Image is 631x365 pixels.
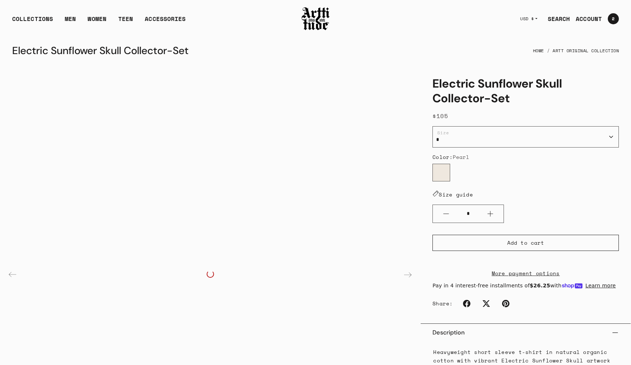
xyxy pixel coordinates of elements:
[553,43,619,59] a: ARTT Original Collection
[88,14,106,29] a: WOMEN
[6,14,192,29] ul: Main navigation
[432,300,453,307] span: Share:
[12,42,189,60] div: Electric Sunflower Skull Collector-Set
[399,266,417,284] div: Next slide
[498,295,514,312] a: Pinterest
[432,111,448,120] span: $105
[65,14,76,29] a: MEN
[478,295,494,312] a: Twitter
[459,295,475,312] a: Facebook
[432,191,473,198] a: Size guide
[477,205,504,223] button: Plus
[301,6,330,31] img: Arttitude
[4,266,21,284] div: Previous slide
[612,17,614,21] span: 2
[453,153,470,161] span: Pearl
[520,16,534,22] span: USD $
[432,164,450,181] label: Pearl
[570,11,602,26] a: ACCOUNT
[432,324,619,341] button: Description
[507,239,544,247] span: Add to cart
[12,14,53,29] div: COLLECTIONS
[145,14,186,29] div: ACCESSORIES
[533,43,544,59] a: Home
[602,10,619,27] a: Open cart
[432,235,619,251] button: Add to cart
[432,269,619,277] a: More payment options
[542,11,570,26] a: SEARCH
[432,76,619,106] h1: Electric Sunflower Skull Collector-Set
[118,14,133,29] a: TEEN
[516,11,542,27] button: USD $
[459,207,477,220] input: Quantity
[432,153,619,161] div: Color:
[433,205,459,223] button: Minus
